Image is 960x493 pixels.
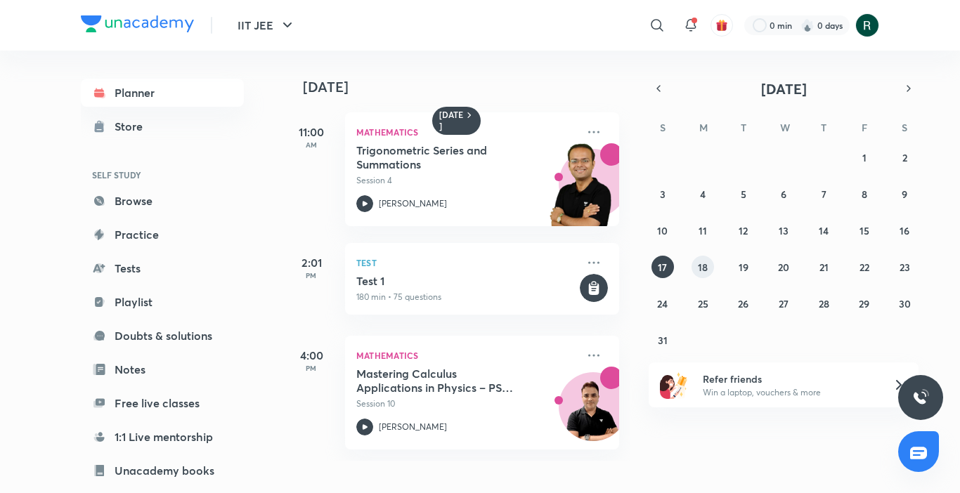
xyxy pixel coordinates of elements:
abbr: August 30, 2025 [899,297,911,310]
abbr: August 9, 2025 [902,188,907,201]
abbr: Wednesday [780,121,790,134]
abbr: August 25, 2025 [698,297,708,310]
abbr: August 18, 2025 [698,261,708,274]
a: Planner [81,79,244,107]
abbr: August 5, 2025 [741,188,746,201]
abbr: August 8, 2025 [862,188,867,201]
button: IIT JEE [229,11,304,39]
button: August 12, 2025 [732,219,755,242]
button: August 29, 2025 [853,292,876,315]
span: [DATE] [761,79,807,98]
abbr: August 17, 2025 [658,261,667,274]
h6: [DATE] [439,110,464,132]
h5: 11:00 [283,124,339,140]
p: PM [283,271,339,280]
button: August 8, 2025 [853,183,876,205]
p: [PERSON_NAME] [379,197,447,210]
abbr: August 26, 2025 [738,297,748,310]
a: Browse [81,187,244,215]
a: Unacademy books [81,456,244,485]
p: Mathematics [356,347,577,364]
a: Tests [81,254,244,282]
h6: SELF STUDY [81,163,244,187]
p: Mathematics [356,124,577,140]
button: August 20, 2025 [772,256,795,278]
button: August 2, 2025 [893,146,916,169]
p: AM [283,140,339,149]
abbr: Tuesday [741,121,746,134]
a: Company Logo [81,15,194,36]
button: August 14, 2025 [812,219,835,242]
img: Ronak soni [855,13,879,37]
abbr: August 16, 2025 [900,224,909,237]
div: Store [115,118,151,135]
button: August 4, 2025 [692,183,714,205]
abbr: August 15, 2025 [860,224,869,237]
a: Free live classes [81,389,244,417]
img: avatar [715,19,728,32]
abbr: August 29, 2025 [859,297,869,310]
button: August 11, 2025 [692,219,714,242]
a: Practice [81,221,244,249]
h5: Trigonometric Series and Summations [356,143,531,171]
p: [PERSON_NAME] [379,421,447,433]
p: Test [356,254,577,271]
a: Notes [81,355,244,383]
button: August 16, 2025 [893,219,916,242]
img: Avatar [559,380,627,447]
button: August 27, 2025 [772,292,795,315]
abbr: Saturday [902,121,907,134]
h5: 4:00 [283,347,339,364]
button: August 18, 2025 [692,256,714,278]
p: Win a laptop, vouchers & more [703,386,876,399]
button: August 23, 2025 [893,256,916,278]
button: August 19, 2025 [732,256,755,278]
abbr: August 1, 2025 [862,151,867,164]
button: August 1, 2025 [853,146,876,169]
abbr: August 14, 2025 [819,224,829,237]
img: ttu [912,389,929,406]
button: August 22, 2025 [853,256,876,278]
abbr: August 11, 2025 [699,224,707,237]
a: Store [81,112,244,140]
button: August 25, 2025 [692,292,714,315]
button: August 15, 2025 [853,219,876,242]
button: August 9, 2025 [893,183,916,205]
abbr: Friday [862,121,867,134]
abbr: August 10, 2025 [657,224,668,237]
button: August 31, 2025 [651,329,674,351]
abbr: August 23, 2025 [900,261,910,274]
abbr: August 19, 2025 [739,261,748,274]
img: streak [800,18,815,32]
abbr: August 28, 2025 [819,297,829,310]
abbr: August 7, 2025 [822,188,826,201]
h6: Refer friends [703,372,876,386]
button: August 30, 2025 [893,292,916,315]
abbr: Thursday [821,121,826,134]
p: Session 10 [356,397,577,410]
p: 180 min • 75 questions [356,291,577,303]
abbr: August 22, 2025 [860,261,869,274]
p: PM [283,364,339,372]
button: [DATE] [668,79,899,98]
button: August 17, 2025 [651,256,674,278]
button: August 10, 2025 [651,219,674,242]
a: 1:1 Live mentorship [81,423,244,451]
button: August 21, 2025 [812,256,835,278]
h5: Test 1 [356,274,577,288]
abbr: August 6, 2025 [781,188,786,201]
abbr: August 4, 2025 [700,188,706,201]
abbr: August 13, 2025 [779,224,789,237]
img: referral [660,371,688,399]
img: unacademy [542,143,619,240]
abbr: August 27, 2025 [779,297,789,310]
h5: 2:01 [283,254,339,271]
a: Playlist [81,288,244,316]
abbr: August 3, 2025 [660,188,666,201]
abbr: August 31, 2025 [658,334,668,347]
button: August 3, 2025 [651,183,674,205]
h5: Mastering Calculus Applications in Physics – PS Session (Part 2) [356,367,531,395]
h4: [DATE] [303,79,633,96]
abbr: August 24, 2025 [657,297,668,310]
button: August 7, 2025 [812,183,835,205]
